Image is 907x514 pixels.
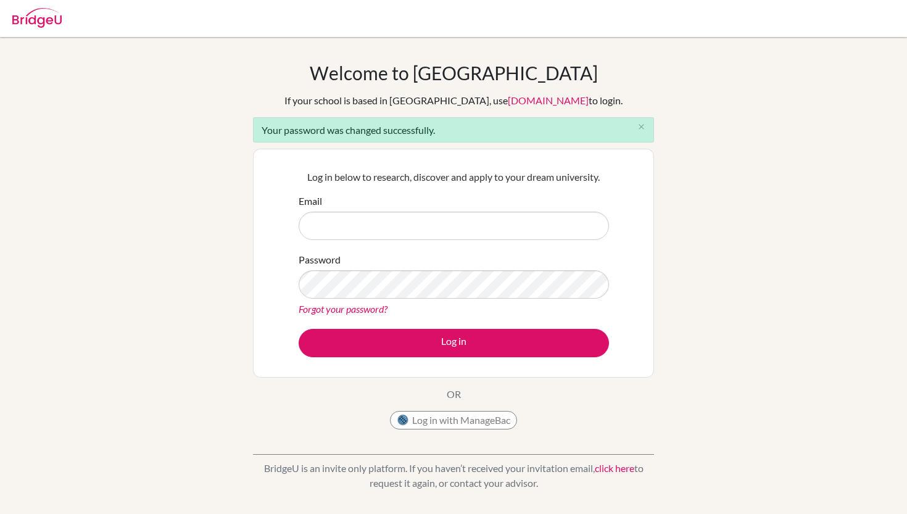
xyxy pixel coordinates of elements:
label: Email [299,194,322,209]
h1: Welcome to [GEOGRAPHIC_DATA] [310,62,598,84]
button: Log in with ManageBac [390,411,517,429]
img: Bridge-U [12,8,62,28]
a: Forgot your password? [299,303,387,315]
a: click here [595,462,634,474]
label: Password [299,252,341,267]
div: If your school is based in [GEOGRAPHIC_DATA], use to login. [284,93,623,108]
button: Log in [299,329,609,357]
button: Close [629,118,653,136]
p: Log in below to research, discover and apply to your dream university. [299,170,609,184]
div: Your password was changed successfully. [253,117,654,143]
p: OR [447,387,461,402]
a: [DOMAIN_NAME] [508,94,589,106]
p: BridgeU is an invite only platform. If you haven’t received your invitation email, to request it ... [253,461,654,491]
i: close [637,122,646,131]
